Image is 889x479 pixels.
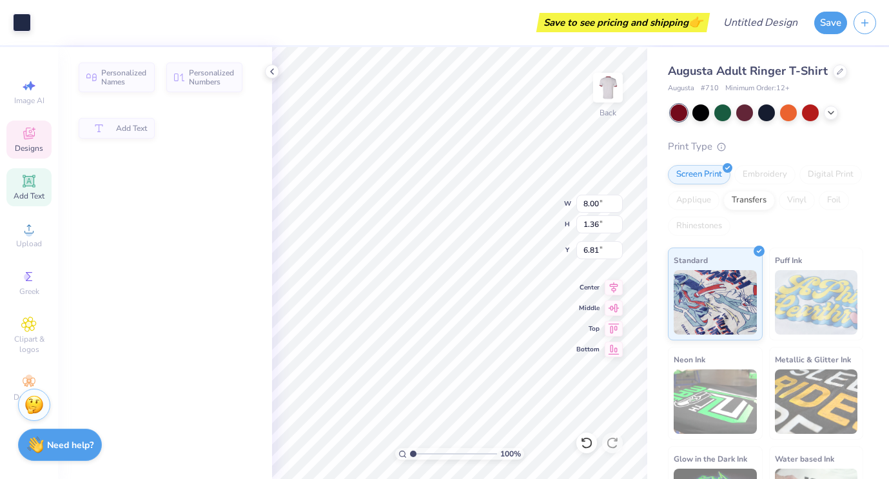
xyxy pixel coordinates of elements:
span: Top [576,324,600,333]
span: Clipart & logos [6,334,52,355]
span: Standard [674,253,708,267]
span: 👉 [689,14,703,30]
span: Center [576,283,600,292]
span: Middle [576,304,600,313]
div: Rhinestones [668,217,730,236]
span: Metallic & Glitter Ink [775,353,851,366]
div: Foil [819,191,849,210]
div: Embroidery [734,165,796,184]
span: Augusta [668,83,694,94]
span: Water based Ink [775,452,834,465]
span: Glow in the Dark Ink [674,452,747,465]
div: Digital Print [799,165,862,184]
img: Back [595,75,621,101]
span: Upload [16,239,42,249]
span: Neon Ink [674,353,705,366]
span: Add Text [116,124,147,133]
span: Greek [19,286,39,297]
div: Back [600,107,616,119]
div: Transfers [723,191,775,210]
span: 100 % [500,448,521,460]
span: Minimum Order: 12 + [725,83,790,94]
span: Puff Ink [775,253,802,267]
span: Bottom [576,345,600,354]
div: Applique [668,191,719,210]
span: # 710 [701,83,719,94]
img: Metallic & Glitter Ink [775,369,858,434]
span: Personalized Numbers [189,68,235,86]
button: Save [814,12,847,34]
input: Untitled Design [713,10,808,35]
div: Save to see pricing and shipping [540,13,707,32]
div: Vinyl [779,191,815,210]
span: Image AI [14,95,44,106]
span: Augusta Adult Ringer T-Shirt [668,63,828,79]
img: Neon Ink [674,369,757,434]
strong: Need help? [47,439,93,451]
span: Designs [15,143,43,153]
img: Standard [674,270,757,335]
img: Puff Ink [775,270,858,335]
div: Screen Print [668,165,730,184]
div: Print Type [668,139,863,154]
span: Decorate [14,392,44,402]
span: Personalized Names [101,68,147,86]
span: Add Text [14,191,44,201]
